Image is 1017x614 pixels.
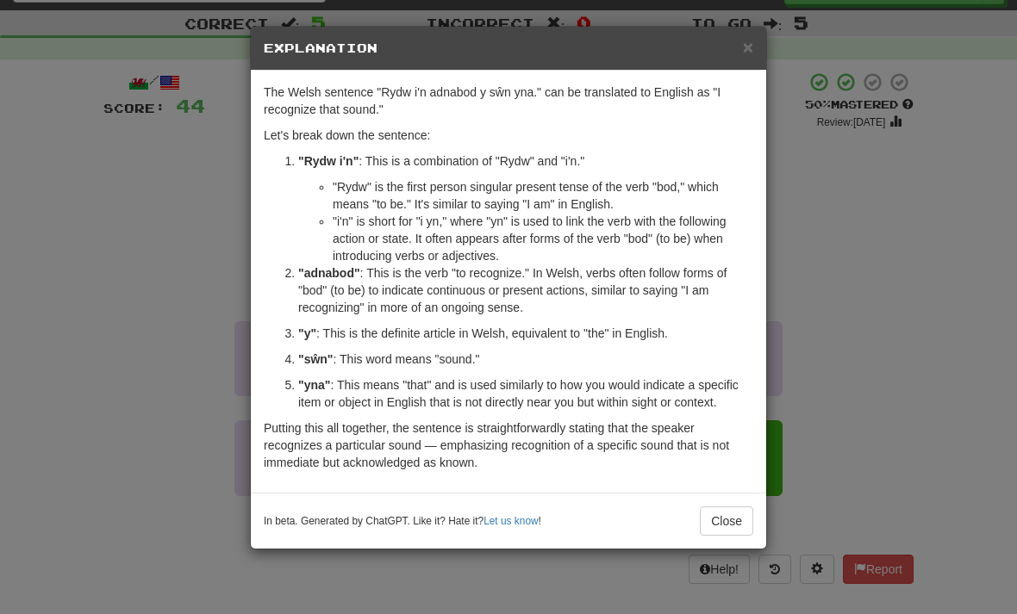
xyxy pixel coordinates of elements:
small: In beta. Generated by ChatGPT. Like it? Hate it? ! [264,514,541,529]
p: Let's break down the sentence: [264,127,753,144]
p: : This is a combination of "Rydw" and "i'n." [298,152,753,170]
h5: Explanation [264,40,753,57]
strong: "Rydw i'n" [298,154,359,168]
a: Let us know [484,515,538,527]
button: Close [743,38,753,56]
p: Putting this all together, the sentence is straightforwardly stating that the speaker recognizes ... [264,419,753,471]
span: × [743,37,753,57]
p: : This word means "sound." [298,350,753,368]
strong: "yna" [298,378,330,392]
p: The Welsh sentence "Rydw i'n adnabod y sŵn yna." can be translated to English as "I recognize tha... [264,84,753,118]
strong: "y" [298,326,316,340]
strong: "sŵn" [298,352,334,366]
li: "Rydw" is the first person singular present tense of the verb "bod," which means "to be." It's si... [333,178,753,213]
p: : This means "that" and is used similarly to how you would indicate a specific item or object in ... [298,376,753,411]
strong: "adnabod" [298,266,360,280]
button: Close [700,506,753,536]
p: : This is the definite article in Welsh, equivalent to "the" in English. [298,325,753,342]
li: "i'n" is short for "i yn," where "yn" is used to link the verb with the following action or state... [333,213,753,264]
p: : This is the verb "to recognize." In Welsh, verbs often follow forms of "bod" (to be) to indicat... [298,264,753,316]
